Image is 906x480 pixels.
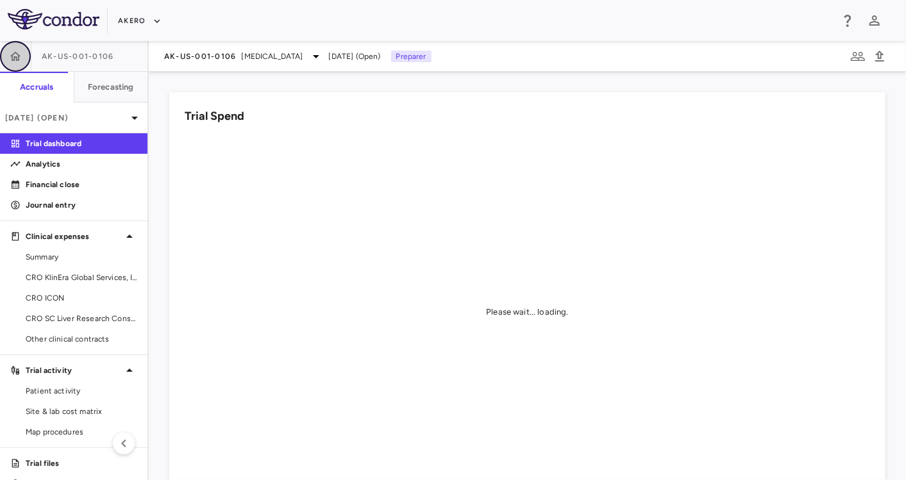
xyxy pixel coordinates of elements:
[88,81,134,93] h6: Forecasting
[42,51,114,62] span: AK-US-001-0106
[26,426,137,438] span: Map procedures
[26,406,137,417] span: Site & lab cost matrix
[329,51,381,62] span: [DATE] (Open)
[26,179,137,190] p: Financial close
[26,333,137,345] span: Other clinical contracts
[26,365,122,376] p: Trial activity
[26,158,137,170] p: Analytics
[26,251,137,263] span: Summary
[26,458,137,469] p: Trial files
[486,306,568,318] div: Please wait... loading.
[26,292,137,304] span: CRO ICON
[118,11,161,31] button: Akero
[26,138,137,149] p: Trial dashboard
[5,112,127,124] p: [DATE] (Open)
[20,81,53,93] h6: Accruals
[185,108,244,125] h6: Trial Spend
[26,313,137,324] span: CRO SC Liver Research Consortium LLC
[26,199,137,211] p: Journal entry
[391,51,432,62] p: Preparer
[242,51,303,62] span: [MEDICAL_DATA]
[164,51,237,62] span: AK-US-001-0106
[26,231,122,242] p: Clinical expenses
[26,385,137,397] span: Patient activity
[26,272,137,283] span: CRO KlinEra Global Services, Inc
[8,9,99,29] img: logo-full-SnFGN8VE.png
